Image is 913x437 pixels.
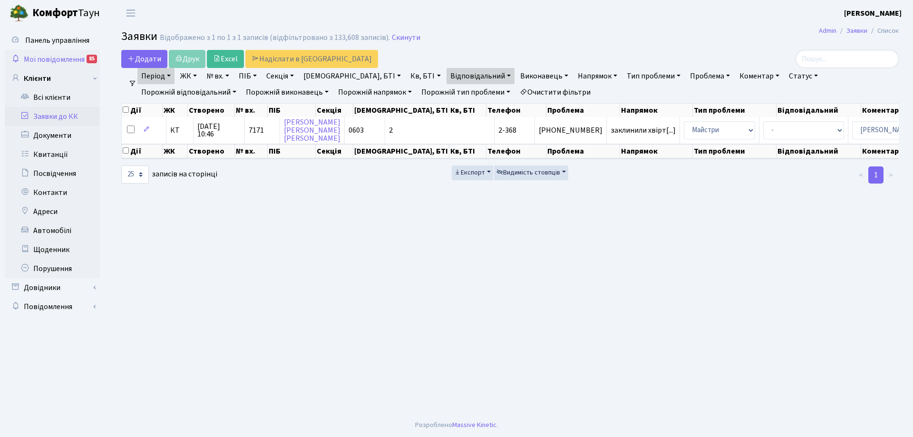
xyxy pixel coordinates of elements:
input: Пошук... [796,50,899,68]
a: ЖК [176,68,201,84]
th: Тип проблеми [693,104,776,117]
a: № вх. [203,68,233,84]
div: 85 [87,55,97,63]
a: Excel [207,50,244,68]
select: записів на сторінці [121,165,149,184]
a: Квитанції [5,145,100,164]
button: Видимість стовпців [494,165,568,180]
span: 2-368 [498,125,516,136]
a: Довідники [5,278,100,297]
span: Заявки [121,28,157,45]
button: Переключити навігацію [119,5,143,21]
nav: breadcrumb [805,21,913,41]
th: Секція [316,104,353,117]
span: КТ [170,126,189,134]
th: Тип проблеми [693,144,776,158]
a: Проблема [686,68,734,84]
a: Порожній тип проблеми [418,84,514,100]
label: записів на сторінці [121,165,217,184]
span: Експорт [454,168,485,177]
th: ЖК [163,144,188,158]
th: ПІБ [268,104,316,117]
b: Комфорт [32,5,78,20]
a: Всі клієнти [5,88,100,107]
a: [PERSON_NAME][PERSON_NAME][PERSON_NAME] [284,117,340,144]
th: Кв, БТІ [449,104,486,117]
span: Мої повідомлення [24,54,85,65]
a: [PERSON_NAME] [844,8,902,19]
th: Проблема [546,104,620,117]
a: Документи [5,126,100,145]
span: Додати [127,54,161,64]
a: Статус [785,68,822,84]
a: Додати [121,50,167,68]
a: Напрямок [574,68,621,84]
span: Таун [32,5,100,21]
a: Порушення [5,259,100,278]
a: [DEMOGRAPHIC_DATA], БТІ [300,68,405,84]
a: Період [137,68,175,84]
a: Контакти [5,183,100,202]
span: [PHONE_NUMBER] [539,126,602,134]
button: Експорт [452,165,493,180]
span: Видимість стовпців [496,168,560,177]
li: Список [867,26,899,36]
th: [DEMOGRAPHIC_DATA], БТІ [353,144,449,158]
a: Щоденник [5,240,100,259]
span: 7171 [249,125,264,136]
a: Заявки [846,26,867,36]
a: Порожній виконавець [242,84,332,100]
th: Проблема [546,144,620,158]
span: 2 [389,125,393,136]
a: Порожній напрямок [334,84,416,100]
a: Коментар [736,68,783,84]
th: ЖК [163,104,188,117]
th: Кв, БТІ [449,144,486,158]
a: Виконавець [516,68,572,84]
th: Дії [122,104,163,117]
img: logo.png [10,4,29,23]
span: заклинили хвірт[...] [611,125,676,136]
a: Повідомлення [5,297,100,316]
a: Посвідчення [5,164,100,183]
a: Заявки до КК [5,107,100,126]
a: Massive Kinetic [452,420,496,430]
th: Напрямок [620,104,693,117]
a: Кв, БТІ [407,68,444,84]
th: Телефон [486,144,546,158]
th: ПІБ [268,144,316,158]
a: Тип проблеми [623,68,684,84]
a: Admin [819,26,836,36]
th: Відповідальний [777,104,861,117]
th: Телефон [486,104,546,117]
div: Розроблено . [415,420,498,430]
th: Дії [122,144,163,158]
a: Адреси [5,202,100,221]
a: Скинути [392,33,420,42]
span: 0603 [349,125,364,136]
th: Коментарі [861,104,912,117]
a: Відповідальний [447,68,515,84]
a: Автомобілі [5,221,100,240]
span: Панель управління [25,35,89,46]
th: Напрямок [620,144,693,158]
th: № вх. [235,104,268,117]
a: Секція [262,68,298,84]
a: Клієнти [5,69,100,88]
th: Створено [188,144,235,158]
a: 1 [868,166,884,184]
a: ПІБ [235,68,261,84]
div: Відображено з 1 по 1 з 1 записів (відфільтровано з 133,608 записів). [160,33,390,42]
a: Очистити фільтри [516,84,594,100]
th: Секція [316,144,353,158]
th: Коментарі [861,144,912,158]
th: [DEMOGRAPHIC_DATA], БТІ [353,104,449,117]
a: Порожній відповідальний [137,84,240,100]
th: № вх. [235,144,268,158]
span: [DATE] 10:46 [197,123,241,138]
th: Створено [188,104,235,117]
a: Панель управління [5,31,100,50]
th: Відповідальний [777,144,861,158]
a: Мої повідомлення85 [5,50,100,69]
